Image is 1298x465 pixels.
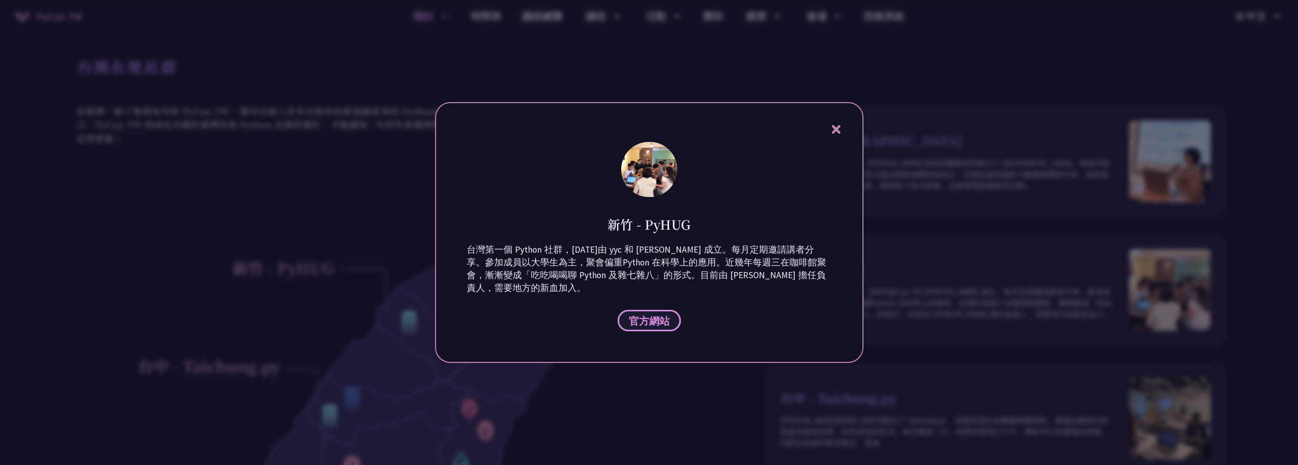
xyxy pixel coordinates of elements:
[467,243,832,295] p: 台灣第一個 Python 社群，[DATE]由 yyc 和 [PERSON_NAME] 成立。每月定期邀請講者分享。參加成員以大學生為主，聚會偏重Python 在科學上的應用。近幾年每週三在咖啡...
[607,215,691,233] h1: 新竹 - PyHUG
[629,314,670,327] span: 官方網站
[621,142,677,197] img: photo
[618,310,681,331] a: 官方網站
